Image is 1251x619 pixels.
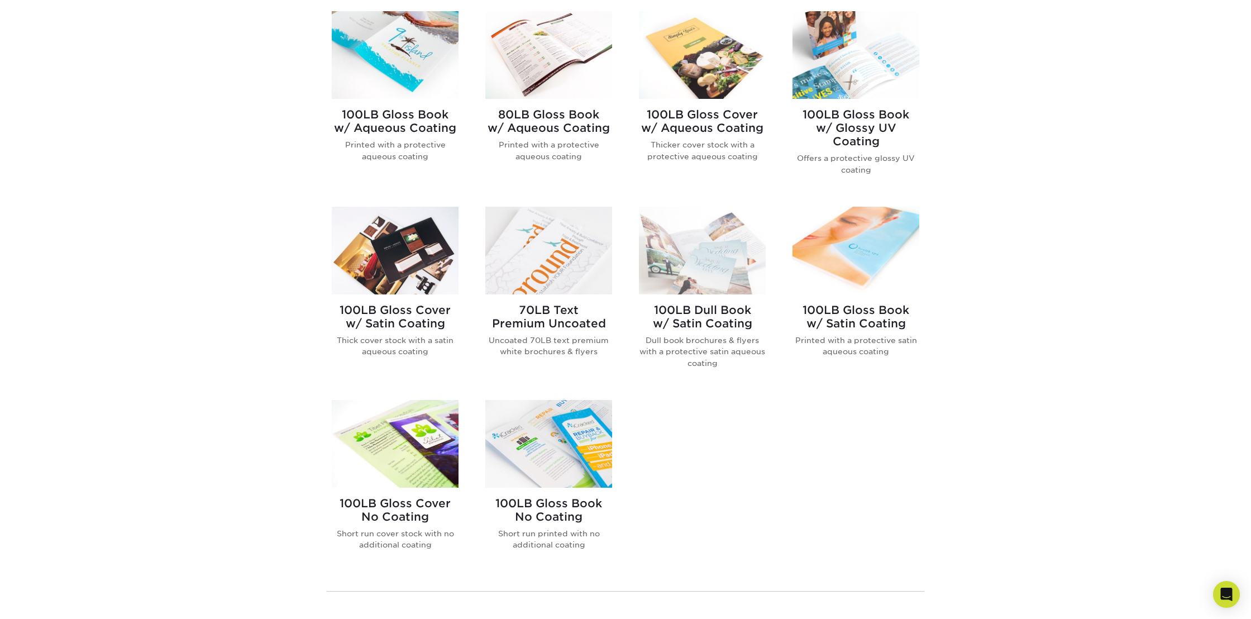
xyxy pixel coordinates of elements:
[639,11,766,193] a: 100LB Gloss Cover<br/>w/ Aqueous Coating Brochures & Flyers 100LB Gloss Coverw/ Aqueous Coating T...
[1213,581,1240,608] div: Open Intercom Messenger
[485,400,612,569] a: 100LB Gloss Book<br/>No Coating Brochures & Flyers 100LB Gloss BookNo Coating Short run printed w...
[639,207,766,294] img: 100LB Dull Book<br/>w/ Satin Coating Brochures & Flyers
[792,11,919,193] a: 100LB Gloss Book<br/>w/ Glossy UV Coating Brochures & Flyers 100LB Gloss Bookw/ Glossy UV Coating...
[485,139,612,162] p: Printed with a protective aqueous coating
[485,335,612,358] p: Uncoated 70LB text premium white brochures & flyers
[485,497,612,523] h2: 100LB Gloss Book No Coating
[485,11,612,193] a: 80LB Gloss Book<br/>w/ Aqueous Coating Brochures & Flyers 80LB Gloss Bookw/ Aqueous Coating Print...
[332,303,459,330] h2: 100LB Gloss Cover w/ Satin Coating
[485,207,612,387] a: 70LB Text<br/>Premium Uncoated Brochures & Flyers 70LB TextPremium Uncoated Uncoated 70LB text pr...
[485,108,612,135] h2: 80LB Gloss Book w/ Aqueous Coating
[792,11,919,99] img: 100LB Gloss Book<br/>w/ Glossy UV Coating Brochures & Flyers
[332,400,459,488] img: 100LB Gloss Cover<br/>No Coating Brochures & Flyers
[332,11,459,193] a: 100LB Gloss Book<br/>w/ Aqueous Coating Brochures & Flyers 100LB Gloss Bookw/ Aqueous Coating Pri...
[485,207,612,294] img: 70LB Text<br/>Premium Uncoated Brochures & Flyers
[332,207,459,294] img: 100LB Gloss Cover<br/>w/ Satin Coating Brochures & Flyers
[639,139,766,162] p: Thicker cover stock with a protective aqueous coating
[332,11,459,99] img: 100LB Gloss Book<br/>w/ Aqueous Coating Brochures & Flyers
[485,303,612,330] h2: 70LB Text Premium Uncoated
[332,528,459,551] p: Short run cover stock with no additional coating
[792,207,919,294] img: 100LB Gloss Book<br/>w/ Satin Coating Brochures & Flyers
[332,335,459,358] p: Thick cover stock with a satin aqueous coating
[792,335,919,358] p: Printed with a protective satin aqueous coating
[485,528,612,551] p: Short run printed with no additional coating
[792,207,919,387] a: 100LB Gloss Book<br/>w/ Satin Coating Brochures & Flyers 100LB Gloss Bookw/ Satin Coating Printed...
[332,139,459,162] p: Printed with a protective aqueous coating
[639,335,766,369] p: Dull book brochures & flyers with a protective satin aqueous coating
[639,108,766,135] h2: 100LB Gloss Cover w/ Aqueous Coating
[639,207,766,387] a: 100LB Dull Book<br/>w/ Satin Coating Brochures & Flyers 100LB Dull Bookw/ Satin Coating Dull book...
[332,108,459,135] h2: 100LB Gloss Book w/ Aqueous Coating
[485,400,612,488] img: 100LB Gloss Book<br/>No Coating Brochures & Flyers
[639,303,766,330] h2: 100LB Dull Book w/ Satin Coating
[332,207,459,387] a: 100LB Gloss Cover<br/>w/ Satin Coating Brochures & Flyers 100LB Gloss Coverw/ Satin Coating Thick...
[332,400,459,569] a: 100LB Gloss Cover<br/>No Coating Brochures & Flyers 100LB Gloss CoverNo Coating Short run cover s...
[639,11,766,99] img: 100LB Gloss Cover<br/>w/ Aqueous Coating Brochures & Flyers
[792,303,919,330] h2: 100LB Gloss Book w/ Satin Coating
[485,11,612,99] img: 80LB Gloss Book<br/>w/ Aqueous Coating Brochures & Flyers
[792,153,919,175] p: Offers a protective glossy UV coating
[792,108,919,148] h2: 100LB Gloss Book w/ Glossy UV Coating
[332,497,459,523] h2: 100LB Gloss Cover No Coating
